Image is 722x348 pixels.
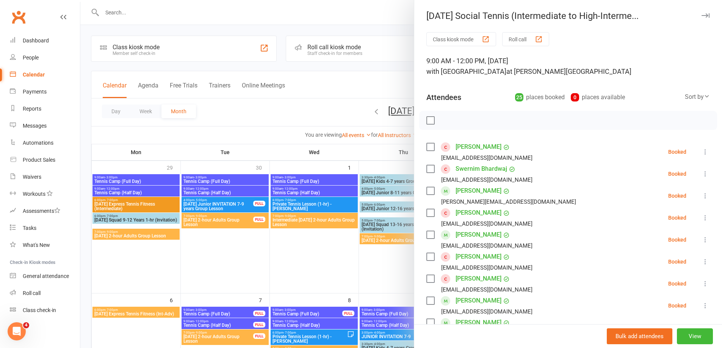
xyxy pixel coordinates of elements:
div: Booked [668,215,686,220]
div: Dashboard [23,37,49,44]
a: Clubworx [9,8,28,27]
div: Workouts [23,191,45,197]
button: Bulk add attendees [607,328,672,344]
button: Class kiosk mode [426,32,496,46]
a: What's New [10,237,80,254]
a: Calendar [10,66,80,83]
div: Waivers [23,174,41,180]
a: Assessments [10,203,80,220]
div: 0 [571,93,579,101]
div: Sort by [685,92,710,102]
div: Roll call [23,290,41,296]
div: Booked [668,193,686,198]
div: Booked [668,171,686,176]
a: Class kiosk mode [10,302,80,319]
a: [PERSON_NAME] [456,273,501,285]
span: with [GEOGRAPHIC_DATA] [426,67,506,75]
span: at [PERSON_NAME][GEOGRAPHIC_DATA] [506,67,631,75]
div: [EMAIL_ADDRESS][DOMAIN_NAME] [441,175,532,185]
div: Tasks [23,225,36,231]
button: View [677,328,713,344]
div: Booked [668,237,686,242]
div: [DATE] Social Tennis (Intermediate to High-Interme... [414,11,722,21]
button: Roll call [502,32,549,46]
div: 9:00 AM - 12:00 PM, [DATE] [426,56,710,77]
a: [PERSON_NAME] [456,141,501,153]
a: Swernim Bhardwaj [456,163,507,175]
a: [PERSON_NAME] [456,229,501,241]
a: [PERSON_NAME] [456,317,501,329]
div: [EMAIL_ADDRESS][DOMAIN_NAME] [441,285,532,295]
div: Calendar [23,72,45,78]
div: [EMAIL_ADDRESS][DOMAIN_NAME] [441,219,532,229]
div: [EMAIL_ADDRESS][DOMAIN_NAME] [441,263,532,273]
div: Class check-in [23,307,56,313]
div: General attendance [23,273,69,279]
div: People [23,55,39,61]
a: Reports [10,100,80,117]
div: Product Sales [23,157,55,163]
a: Roll call [10,285,80,302]
div: Booked [668,281,686,286]
div: places available [571,92,625,103]
div: Booked [668,303,686,308]
a: [PERSON_NAME] [456,207,501,219]
div: Booked [668,149,686,154]
a: Workouts [10,186,80,203]
iframe: Intercom live chat [8,322,26,340]
div: Reports [23,106,41,112]
div: What's New [23,242,50,248]
div: Messages [23,123,47,129]
a: [PERSON_NAME] [456,185,501,197]
a: Automations [10,134,80,151]
a: People [10,49,80,66]
a: Tasks [10,220,80,237]
div: [EMAIL_ADDRESS][DOMAIN_NAME] [441,241,532,251]
div: places booked [515,92,565,103]
div: Assessments [23,208,60,214]
a: Dashboard [10,32,80,49]
a: Payments [10,83,80,100]
div: [EMAIL_ADDRESS][DOMAIN_NAME] [441,307,532,317]
a: Product Sales [10,151,80,169]
div: [PERSON_NAME][EMAIL_ADDRESS][DOMAIN_NAME] [441,197,576,207]
a: [PERSON_NAME] [456,251,501,263]
div: Booked [668,259,686,264]
a: Messages [10,117,80,134]
span: 4 [23,322,29,328]
a: Waivers [10,169,80,186]
a: General attendance kiosk mode [10,268,80,285]
a: [PERSON_NAME] [456,295,501,307]
div: Attendees [426,92,461,103]
div: 25 [515,93,523,101]
div: Automations [23,140,53,146]
div: Payments [23,89,47,95]
div: [EMAIL_ADDRESS][DOMAIN_NAME] [441,153,532,163]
